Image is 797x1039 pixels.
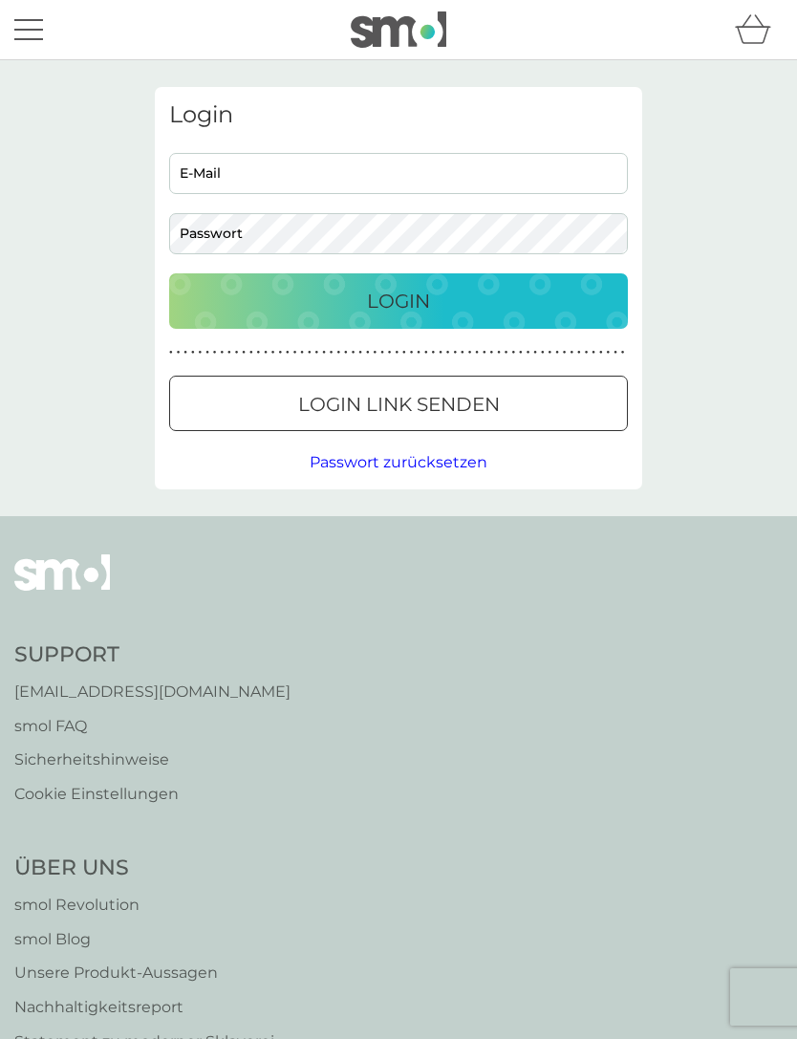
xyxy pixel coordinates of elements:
[417,348,420,357] p: ●
[14,714,291,739] a: smol FAQ
[402,348,406,357] p: ●
[585,348,589,357] p: ●
[14,927,274,952] a: smol Blog
[14,680,291,704] a: [EMAIL_ADDRESS][DOMAIN_NAME]
[169,273,628,329] button: Login
[227,348,231,357] p: ●
[14,11,43,48] button: Menü
[257,348,261,357] p: ●
[483,348,486,357] p: ●
[177,348,181,357] p: ●
[439,348,442,357] p: ●
[395,348,398,357] p: ●
[577,348,581,357] p: ●
[322,348,326,357] p: ●
[310,450,487,475] button: Passwort zurücksetzen
[432,348,436,357] p: ●
[183,348,187,357] p: ●
[388,348,392,357] p: ●
[555,348,559,357] p: ●
[446,348,450,357] p: ●
[358,348,362,357] p: ●
[461,348,464,357] p: ●
[315,348,319,357] p: ●
[14,854,274,883] h4: Über Uns
[614,348,617,357] p: ●
[14,640,291,670] h4: Support
[310,453,487,471] span: Passwort zurücksetzen
[424,348,428,357] p: ●
[191,348,195,357] p: ●
[533,348,537,357] p: ●
[293,348,297,357] p: ●
[14,747,291,772] a: Sicherheitshinweise
[475,348,479,357] p: ●
[235,348,239,357] p: ●
[199,348,203,357] p: ●
[497,348,501,357] p: ●
[169,376,628,431] button: Login Link senden
[549,348,552,357] p: ●
[352,348,355,357] p: ●
[242,348,246,357] p: ●
[14,893,274,918] a: smol Revolution
[563,348,567,357] p: ●
[169,101,628,129] h3: Login
[220,348,224,357] p: ●
[14,554,110,619] img: smol
[271,348,275,357] p: ●
[205,348,209,357] p: ●
[249,348,253,357] p: ●
[169,348,173,357] p: ●
[14,961,274,985] a: Unsere Produkt‑Aussagen
[380,348,384,357] p: ●
[344,348,348,357] p: ●
[336,348,340,357] p: ●
[410,348,414,357] p: ●
[621,348,625,357] p: ●
[367,286,430,316] p: Login
[351,11,446,48] img: smol
[366,348,370,357] p: ●
[374,348,377,357] p: ●
[278,348,282,357] p: ●
[527,348,530,357] p: ●
[541,348,545,357] p: ●
[468,348,472,357] p: ●
[264,348,268,357] p: ●
[505,348,508,357] p: ●
[213,348,217,357] p: ●
[300,348,304,357] p: ●
[14,782,291,807] a: Cookie Einstellungen
[570,348,573,357] p: ●
[511,348,515,357] p: ●
[298,389,500,420] p: Login Link senden
[308,348,312,357] p: ●
[599,348,603,357] p: ●
[14,995,274,1020] a: Nachhaltigkeitsreport
[607,348,611,357] p: ●
[286,348,290,357] p: ●
[592,348,595,357] p: ●
[330,348,334,357] p: ●
[519,348,523,357] p: ●
[453,348,457,357] p: ●
[735,11,783,49] div: Warenkorb
[490,348,494,357] p: ●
